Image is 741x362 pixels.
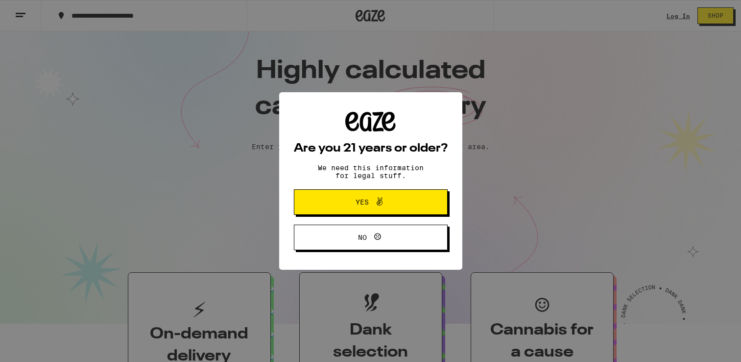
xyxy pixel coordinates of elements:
button: No [294,225,448,250]
h2: Are you 21 years or older? [294,143,448,155]
button: Yes [294,189,448,215]
p: We need this information for legal stuff. [310,164,432,180]
span: No [358,234,367,241]
span: Yes [356,199,369,206]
